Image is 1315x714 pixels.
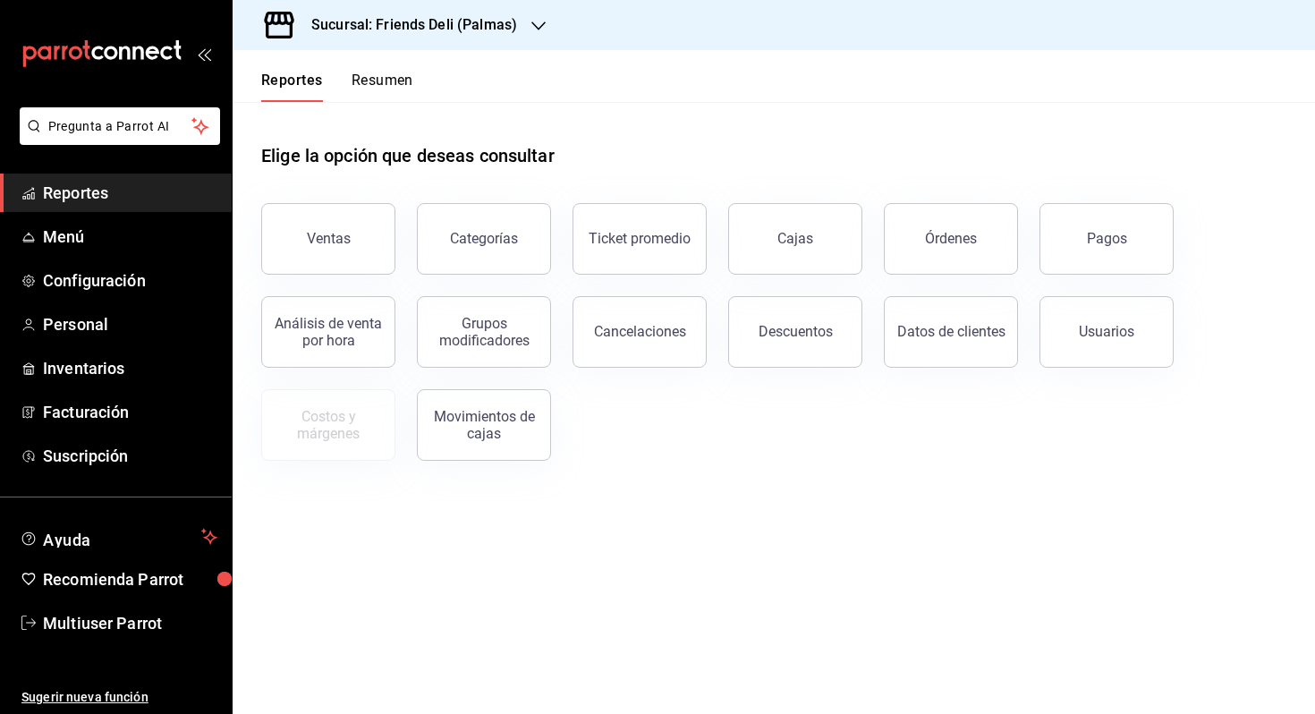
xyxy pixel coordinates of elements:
[417,203,551,275] button: Categorías
[43,312,217,336] span: Personal
[573,296,707,368] button: Cancelaciones
[261,72,323,102] button: Reportes
[728,203,862,275] a: Cajas
[417,389,551,461] button: Movimientos de cajas
[273,315,384,349] div: Análisis de venta por hora
[728,296,862,368] button: Descuentos
[897,323,1005,340] div: Datos de clientes
[1079,323,1134,340] div: Usuarios
[13,130,220,149] a: Pregunta a Parrot AI
[273,408,384,442] div: Costos y márgenes
[1039,296,1174,368] button: Usuarios
[261,389,395,461] button: Contrata inventarios para ver este reporte
[21,688,217,707] span: Sugerir nueva función
[43,225,217,249] span: Menú
[589,230,691,247] div: Ticket promedio
[352,72,413,102] button: Resumen
[261,203,395,275] button: Ventas
[925,230,977,247] div: Órdenes
[428,408,539,442] div: Movimientos de cajas
[20,107,220,145] button: Pregunta a Parrot AI
[777,228,814,250] div: Cajas
[197,47,211,61] button: open_drawer_menu
[1087,230,1127,247] div: Pagos
[43,526,194,548] span: Ayuda
[884,203,1018,275] button: Órdenes
[297,14,517,36] h3: Sucursal: Friends Deli (Palmas)
[573,203,707,275] button: Ticket promedio
[884,296,1018,368] button: Datos de clientes
[43,268,217,293] span: Configuración
[43,400,217,424] span: Facturación
[1039,203,1174,275] button: Pagos
[759,323,833,340] div: Descuentos
[43,444,217,468] span: Suscripción
[48,117,192,136] span: Pregunta a Parrot AI
[417,296,551,368] button: Grupos modificadores
[43,567,217,591] span: Recomienda Parrot
[261,296,395,368] button: Análisis de venta por hora
[450,230,518,247] div: Categorías
[43,181,217,205] span: Reportes
[261,72,413,102] div: navigation tabs
[307,230,351,247] div: Ventas
[261,142,555,169] h1: Elige la opción que deseas consultar
[43,356,217,380] span: Inventarios
[428,315,539,349] div: Grupos modificadores
[43,611,217,635] span: Multiuser Parrot
[594,323,686,340] div: Cancelaciones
